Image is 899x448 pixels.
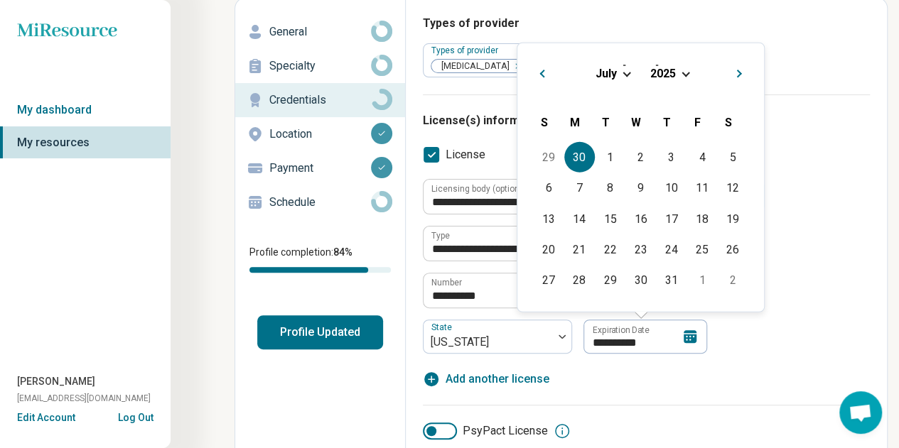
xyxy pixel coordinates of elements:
[269,58,371,75] p: Specialty
[564,173,595,203] div: Choose Monday, July 7th, 2025
[595,265,625,295] div: Choose Tuesday, July 29th, 2025
[656,234,687,264] div: Choose Thursday, July 24th, 2025
[446,146,485,163] span: License
[625,173,656,203] div: Choose Wednesday, July 9th, 2025
[431,278,462,287] label: Number
[595,173,625,203] div: Choose Tuesday, July 8th, 2025
[718,265,748,295] div: Choose Saturday, August 2nd, 2025
[595,65,618,80] button: July
[725,115,732,129] span: S
[656,203,687,234] div: Choose Thursday, July 17th, 2025
[423,422,548,439] label: PsyPact License
[269,194,371,211] p: Schedule
[533,265,564,295] div: Choose Sunday, July 27th, 2025
[687,173,717,203] div: Choose Friday, July 11th, 2025
[17,410,75,425] button: Edit Account
[718,234,748,264] div: Choose Saturday, July 26th, 2025
[595,203,625,234] div: Choose Tuesday, July 15th, 2025
[663,115,671,129] span: T
[423,15,870,32] h3: Types of provider
[656,265,687,295] div: Choose Thursday, July 31st, 2025
[333,246,352,258] span: 84 %
[625,142,656,173] div: Choose Wednesday, July 2nd, 2025
[517,43,765,312] div: Choose Date
[17,374,95,389] span: [PERSON_NAME]
[656,173,687,203] div: Choose Thursday, July 10th, 2025
[730,60,753,83] button: Next Month
[269,92,371,109] p: Credentials
[839,391,882,434] div: Open chat
[235,83,405,117] a: Credentials
[431,185,529,193] label: Licensing body (optional)
[564,203,595,234] div: Choose Monday, July 14th, 2025
[687,265,717,295] div: Choose Friday, August 1st, 2025
[533,203,564,234] div: Choose Sunday, July 13th, 2025
[601,115,609,129] span: T
[235,49,405,83] a: Specialty
[235,117,405,151] a: Location
[625,203,656,234] div: Choose Wednesday, July 16th, 2025
[718,142,748,173] div: Choose Saturday, July 5th, 2025
[269,126,371,143] p: Location
[17,392,151,405] span: [EMAIL_ADDRESS][DOMAIN_NAME]
[694,115,701,129] span: F
[431,231,450,240] label: Type
[650,66,676,80] span: 2025
[257,315,383,349] button: Profile Updated
[269,23,371,40] p: General
[249,267,391,273] div: Profile completion
[235,151,405,185] a: Payment
[718,173,748,203] div: Choose Saturday, July 12th, 2025
[423,371,549,388] button: Add another license
[656,142,687,173] div: Choose Thursday, July 3rd, 2025
[631,115,641,129] span: W
[533,234,564,264] div: Choose Sunday, July 20th, 2025
[235,15,405,49] a: General
[423,112,870,129] h3: License(s) information
[564,142,595,173] div: Choose Monday, June 30th, 2025
[118,410,154,422] button: Log Out
[596,66,617,80] span: July
[687,234,717,264] div: Choose Friday, July 25th, 2025
[687,142,717,173] div: Choose Friday, July 4th, 2025
[595,142,625,173] div: Choose Tuesday, July 1st, 2025
[541,115,548,129] span: S
[533,173,564,203] div: Choose Sunday, July 6th, 2025
[235,185,405,219] a: Schedule
[529,60,551,83] button: Previous Month
[564,234,595,264] div: Choose Monday, July 21st, 2025
[650,65,677,80] button: 2025
[687,203,717,234] div: Choose Friday, July 18th, 2025
[431,322,455,332] label: State
[533,142,564,173] div: Choose Sunday, June 29th, 2025
[529,60,753,81] h2: [DATE]
[533,142,748,295] div: Month July, 2025
[564,265,595,295] div: Choose Monday, July 28th, 2025
[446,371,549,388] span: Add another license
[424,226,719,261] input: credential.licenses.0.name
[431,45,501,55] label: Types of provider
[269,160,371,177] p: Payment
[718,203,748,234] div: Choose Saturday, July 19th, 2025
[431,60,514,73] span: [MEDICAL_DATA]
[595,234,625,264] div: Choose Tuesday, July 22nd, 2025
[625,234,656,264] div: Choose Wednesday, July 23rd, 2025
[235,236,405,281] div: Profile completion:
[625,265,656,295] div: Choose Wednesday, July 30th, 2025
[570,115,580,129] span: M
